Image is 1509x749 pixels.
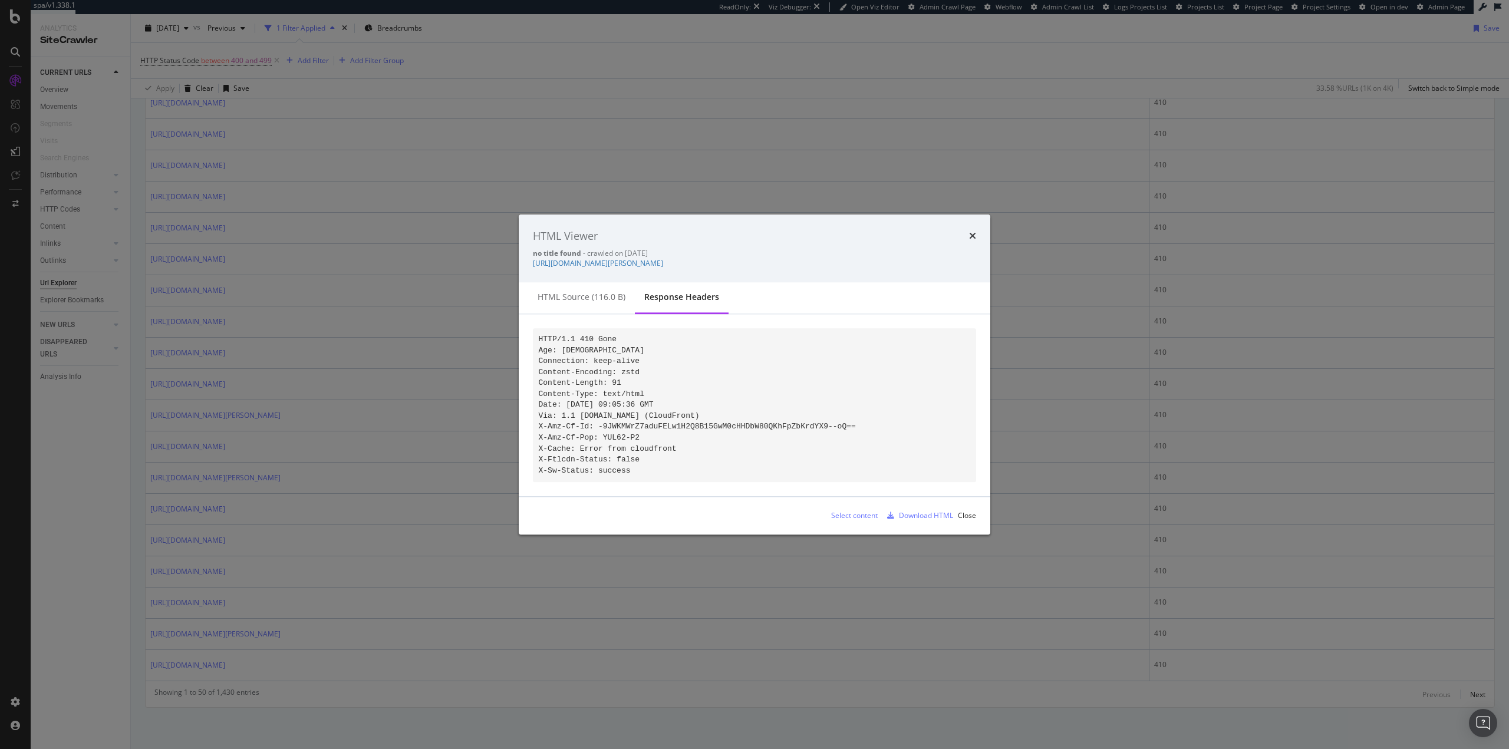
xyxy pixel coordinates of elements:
code: HTTP/1.1 410 Gone Age: [DEMOGRAPHIC_DATA] Connection: keep-alive Content-Encoding: zstd Content-L... [539,335,856,475]
div: times [969,229,976,244]
strong: no title found [533,249,581,259]
button: Download HTML [882,506,953,525]
div: HTML Viewer [533,229,598,244]
div: Close [958,511,976,521]
div: - crawled on [DATE] [533,249,976,259]
div: Open Intercom Messenger [1469,709,1497,737]
div: Select content [831,511,878,521]
div: HTML source (116.0 B) [538,292,625,303]
a: [URL][DOMAIN_NAME][PERSON_NAME] [533,259,663,269]
button: Select content [822,506,878,525]
button: Close [958,506,976,525]
div: Response Headers [644,292,719,303]
div: modal [519,215,990,534]
div: Download HTML [899,511,953,521]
